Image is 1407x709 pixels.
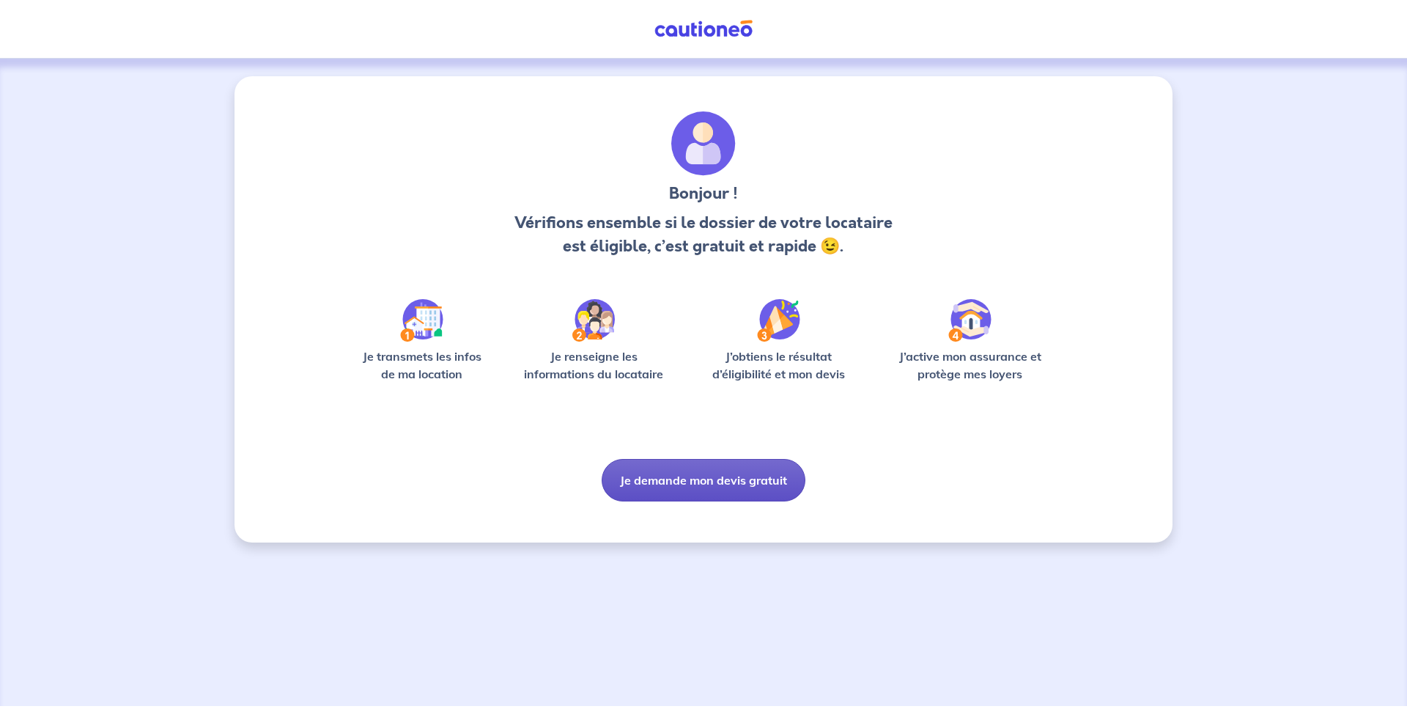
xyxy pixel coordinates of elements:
p: J’active mon assurance et protège mes loyers [885,348,1055,383]
img: /static/bfff1cf634d835d9112899e6a3df1a5d/Step-4.svg [948,299,991,342]
img: /static/c0a346edaed446bb123850d2d04ad552/Step-2.svg [572,299,615,342]
img: /static/f3e743aab9439237c3e2196e4328bba9/Step-3.svg [757,299,800,342]
img: /static/90a569abe86eec82015bcaae536bd8e6/Step-1.svg [400,299,443,342]
p: J’obtiens le résultat d’éligibilité et mon devis [696,348,862,383]
p: Je renseigne les informations du locataire [515,348,673,383]
button: Je demande mon devis gratuit [602,459,805,502]
h3: Bonjour ! [510,182,896,205]
img: Cautioneo [649,20,758,38]
img: archivate [671,111,736,176]
p: Vérifions ensemble si le dossier de votre locataire est éligible, c’est gratuit et rapide 😉. [510,211,896,258]
p: Je transmets les infos de ma location [352,348,492,383]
